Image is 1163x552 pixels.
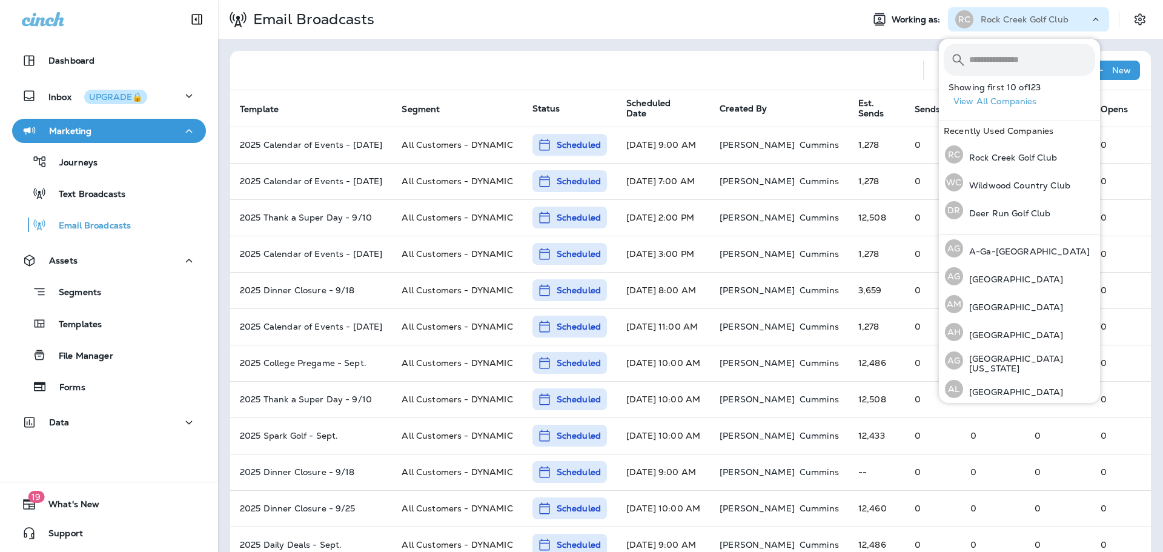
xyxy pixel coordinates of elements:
[402,248,512,259] span: All Customers - DYNAMIC
[47,287,101,299] p: Segments
[1101,321,1107,332] span: 0
[945,201,963,219] div: DR
[12,342,206,368] button: File Manager
[720,322,795,331] p: [PERSON_NAME]
[720,540,795,550] p: [PERSON_NAME]
[945,351,963,370] div: AG
[720,358,795,368] p: [PERSON_NAME]
[402,357,512,368] span: All Customers - DYNAMIC
[557,466,601,478] p: Scheduled
[402,104,456,115] span: Segment
[800,213,839,222] p: Cummins
[557,393,601,405] p: Scheduled
[892,15,943,25] span: Working as:
[981,15,1069,24] p: Rock Creek Golf Club
[47,158,98,169] p: Journeys
[955,10,973,28] div: RC
[48,90,147,102] p: Inbox
[617,163,710,199] td: [DATE] 7:00 AM
[402,212,512,223] span: All Customers - DYNAMIC
[720,467,795,477] p: [PERSON_NAME]
[1101,248,1107,259] span: 0
[617,454,710,490] td: [DATE] 9:00 AM
[849,308,905,345] td: 1,278
[402,176,512,187] span: All Customers - DYNAMIC
[915,104,956,115] span: Sends
[12,311,206,336] button: Templates
[915,104,941,115] span: Sends
[557,357,601,369] p: Scheduled
[1101,357,1107,368] span: 0
[720,394,795,404] p: [PERSON_NAME]
[1101,104,1144,115] span: Opens
[939,168,1100,196] button: WCWildwood Country Club
[248,10,374,28] p: Email Broadcasts
[12,374,206,399] button: Forms
[626,98,689,119] span: Scheduled Date
[49,417,70,427] p: Data
[12,84,206,108] button: InboxUPGRADE🔒
[963,387,1063,397] p: [GEOGRAPHIC_DATA]
[720,249,795,259] p: [PERSON_NAME]
[1101,503,1107,514] span: 0
[240,213,382,222] p: 2025 Thank a Super Day - 9/10
[617,345,710,381] td: [DATE] 10:00 AM
[945,323,963,341] div: AH
[84,90,147,104] button: UPGRADE🔒
[800,358,839,368] p: Cummins
[800,322,839,331] p: Cummins
[905,308,961,345] td: 0
[905,272,961,308] td: 0
[720,431,795,441] p: [PERSON_NAME]
[963,181,1070,190] p: Wildwood Country Club
[532,103,560,114] span: Status
[36,528,83,543] span: Support
[617,381,710,417] td: [DATE] 10:00 AM
[240,104,294,115] span: Template
[1101,394,1107,405] span: 0
[240,322,382,331] p: 2025 Calendar of Events - Sept. 7th
[945,380,963,398] div: AL
[1025,490,1091,527] td: 0
[617,236,710,272] td: [DATE] 3:00 PM
[939,141,1100,168] button: RCRock Creek Golf Club
[47,351,113,362] p: File Manager
[800,467,839,477] p: Cummins
[1101,212,1107,223] span: 0
[939,403,1100,432] button: AR[PERSON_NAME] Ranch Golf Club
[402,430,512,441] span: All Customers - DYNAMIC
[240,140,382,150] p: 2025 Calendar of Events - Nov. 7th
[617,490,710,527] td: [DATE] 10:00 AM
[939,262,1100,290] button: AG[GEOGRAPHIC_DATA]
[557,139,601,151] p: Scheduled
[180,7,214,32] button: Collapse Sidebar
[905,236,961,272] td: 0
[402,503,512,514] span: All Customers - DYNAMIC
[557,284,601,296] p: Scheduled
[800,431,839,441] p: Cummins
[720,213,795,222] p: [PERSON_NAME]
[49,256,78,265] p: Assets
[905,345,961,381] td: 0
[945,145,963,164] div: RC
[1025,454,1091,490] td: 0
[402,139,512,150] span: All Customers - DYNAMIC
[905,127,961,163] td: 0
[905,490,961,527] td: 0
[240,504,382,513] p: 2025 Dinner Closure - 9/25
[1101,467,1107,477] span: 0
[1112,65,1131,75] p: New
[720,285,795,295] p: [PERSON_NAME]
[240,176,382,186] p: 2025 Calendar of Events - Dec. 7th
[1101,430,1107,441] span: 0
[617,127,710,163] td: [DATE] 9:00 AM
[240,285,382,295] p: 2025 Dinner Closure - 9/18
[939,234,1100,262] button: AGA-Ga-[GEOGRAPHIC_DATA]
[240,540,382,550] p: 2025 Daily Deals - Sept.
[402,394,512,405] span: All Customers - DYNAMIC
[12,279,206,305] button: Segments
[720,103,767,114] span: Created By
[89,93,142,101] div: UPGRADE🔒
[849,381,905,417] td: 12,508
[12,521,206,545] button: Support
